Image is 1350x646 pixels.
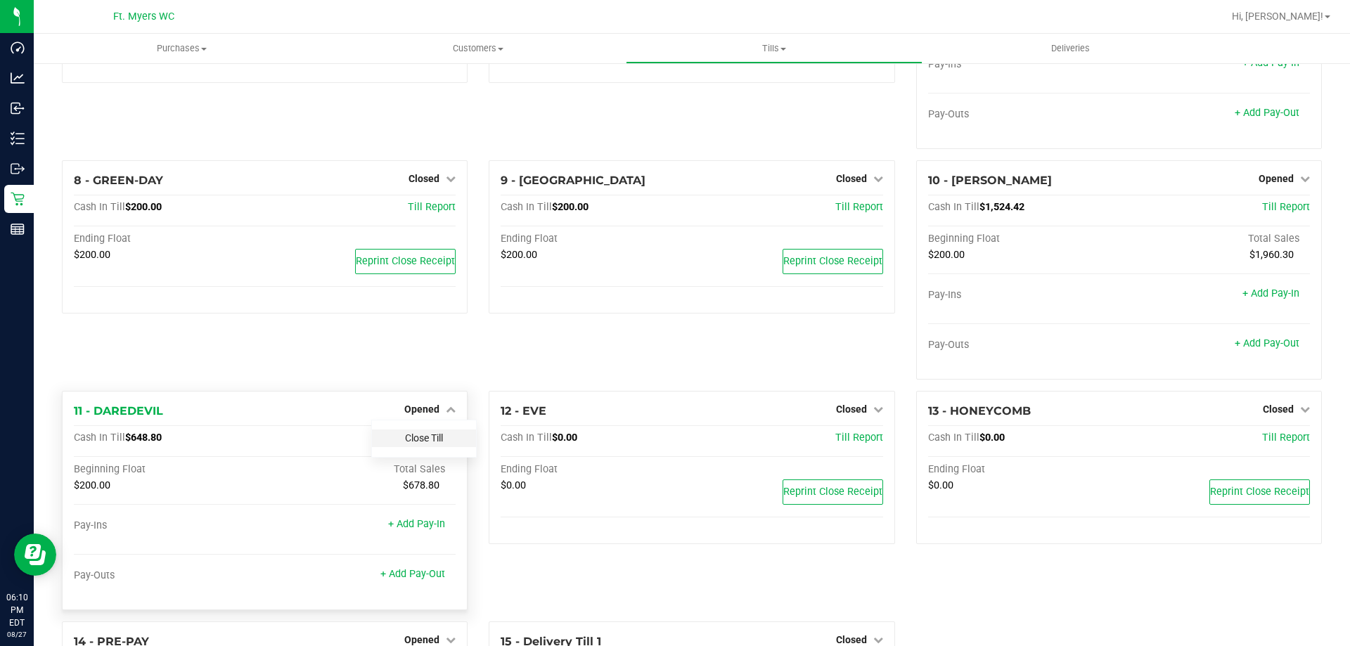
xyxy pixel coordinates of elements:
span: $200.00 [125,201,162,213]
div: Pay-Outs [74,569,265,582]
span: $200.00 [928,249,965,261]
inline-svg: Reports [11,222,25,236]
span: $200.00 [552,201,589,213]
span: Opened [404,634,439,645]
a: Till Report [1262,432,1310,444]
a: Close Till [405,432,443,444]
span: Customers [330,42,625,55]
a: Till Report [1262,201,1310,213]
span: 9 - [GEOGRAPHIC_DATA] [501,174,645,187]
span: Hi, [PERSON_NAME]! [1232,11,1323,22]
p: 06:10 PM EDT [6,591,27,629]
inline-svg: Retail [11,192,25,206]
inline-svg: Inventory [11,131,25,146]
inline-svg: Outbound [11,162,25,176]
div: Ending Float [74,233,265,245]
div: Pay-Ins [928,289,1119,302]
a: + Add Pay-Out [380,568,445,580]
span: Cash In Till [501,201,552,213]
span: Closed [836,634,867,645]
inline-svg: Inbound [11,101,25,115]
a: + Add Pay-In [388,518,445,530]
div: Total Sales [265,463,456,476]
span: $648.80 [125,432,162,444]
span: Reprint Close Receipt [356,255,455,267]
span: Cash In Till [74,432,125,444]
span: $0.00 [928,479,953,491]
div: Ending Float [501,463,692,476]
span: Closed [836,403,867,415]
span: $0.00 [552,432,577,444]
span: 13 - HONEYCOMB [928,404,1031,418]
span: Deliveries [1032,42,1109,55]
span: 10 - [PERSON_NAME] [928,174,1052,187]
span: 8 - GREEN-DAY [74,174,163,187]
span: 12 - EVE [501,404,546,418]
span: Closed [836,173,867,184]
div: Ending Float [501,233,692,245]
span: Closed [409,173,439,184]
a: Till Report [408,201,456,213]
button: Reprint Close Receipt [783,249,883,274]
a: Deliveries [922,34,1219,63]
a: + Add Pay-Out [1235,337,1299,349]
div: Beginning Float [928,233,1119,245]
div: Total Sales [1119,233,1310,245]
span: Reprint Close Receipt [783,486,882,498]
span: 11 - DAREDEVIL [74,404,163,418]
a: Customers [330,34,626,63]
span: Purchases [34,42,330,55]
div: Ending Float [928,463,1119,476]
span: $200.00 [74,249,110,261]
div: Pay-Outs [928,108,1119,121]
a: + Add Pay-Out [1235,107,1299,119]
div: Pay-Ins [928,58,1119,71]
p: 08/27 [6,629,27,640]
span: $0.00 [979,432,1005,444]
span: Cash In Till [501,432,552,444]
span: $0.00 [501,479,526,491]
inline-svg: Dashboard [11,41,25,55]
a: Purchases [34,34,330,63]
span: Opened [404,403,439,415]
span: Opened [1259,173,1294,184]
div: Pay-Outs [928,339,1119,351]
span: Cash In Till [928,201,979,213]
span: $200.00 [501,249,537,261]
div: Pay-Ins [74,519,265,532]
a: Till Report [835,432,883,444]
span: $1,960.30 [1249,249,1294,261]
button: Reprint Close Receipt [355,249,456,274]
span: Tills [626,42,921,55]
span: Closed [1263,403,1294,415]
a: + Add Pay-In [1242,288,1299,299]
iframe: Resource center [14,534,56,576]
span: $678.80 [403,479,439,491]
div: Beginning Float [74,463,265,476]
span: Reprint Close Receipt [1210,486,1309,498]
inline-svg: Analytics [11,71,25,85]
button: Reprint Close Receipt [783,479,883,505]
span: $1,524.42 [979,201,1024,213]
a: Tills [626,34,922,63]
span: $200.00 [74,479,110,491]
span: Cash In Till [928,432,979,444]
span: Reprint Close Receipt [783,255,882,267]
span: Ft. Myers WC [113,11,174,22]
span: Cash In Till [74,201,125,213]
a: Till Report [835,201,883,213]
button: Reprint Close Receipt [1209,479,1310,505]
